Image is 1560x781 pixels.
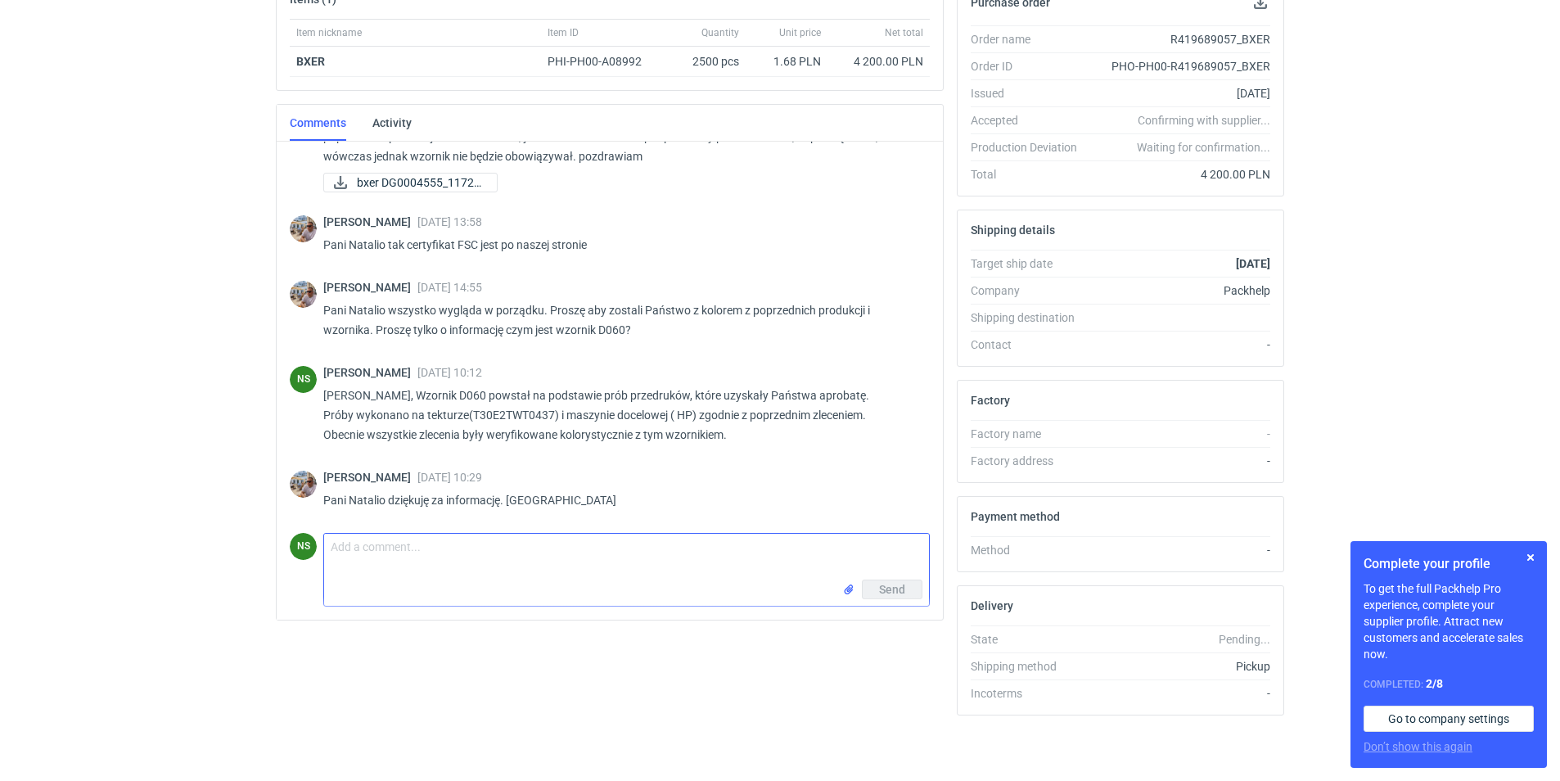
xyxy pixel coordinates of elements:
em: Pending... [1219,633,1270,646]
span: [PERSON_NAME] [323,366,417,379]
span: Item nickname [296,26,362,39]
strong: BXER [296,55,325,68]
button: Send [862,580,922,599]
div: - [1090,542,1270,558]
span: [DATE] 14:55 [417,281,482,294]
figcaption: NS [290,533,317,560]
a: Go to company settings [1364,706,1534,732]
button: Skip for now [1521,548,1540,567]
div: 1.68 PLN [752,53,821,70]
div: Completed: [1364,675,1534,693]
h2: Payment method [971,510,1060,523]
div: [DATE] [1090,85,1270,102]
div: Order name [971,31,1090,47]
strong: [DATE] [1236,257,1270,270]
div: Issued [971,85,1090,102]
span: Net total [885,26,923,39]
em: Waiting for confirmation... [1137,139,1270,156]
h2: Factory [971,394,1010,407]
div: Production Deviation [971,139,1090,156]
div: R419689057_BXER [1090,31,1270,47]
p: Pani Natalio tak certyfikat FSC jest po naszej stronie [323,235,917,255]
div: Company [971,282,1090,299]
div: PHI-PH00-A08992 [548,53,657,70]
div: - [1090,453,1270,469]
span: Item ID [548,26,579,39]
span: Unit price [779,26,821,39]
span: [PERSON_NAME] [323,281,417,294]
div: Accepted [971,112,1090,129]
div: Method [971,542,1090,558]
div: - [1090,685,1270,702]
div: 2500 pcs [664,47,746,77]
div: - [1090,336,1270,353]
span: [PERSON_NAME] [323,215,417,228]
a: Comments [290,105,346,141]
div: bxer DG0004555_11729921_artwork_HQ_front.pdf [323,173,487,192]
a: Activity [372,105,412,141]
img: Michał Palasek [290,215,317,242]
span: [DATE] 13:58 [417,215,482,228]
div: Target ship date [971,255,1090,272]
div: Total [971,166,1090,183]
p: Pani Natalio wszystko wygląda w porządku. Proszę aby zostali Państwo z kolorem z poprzednich prod... [323,300,917,340]
span: Quantity [701,26,739,39]
div: Factory address [971,453,1090,469]
div: - [1090,426,1270,442]
div: Shipping method [971,658,1090,675]
h2: Shipping details [971,223,1055,237]
img: Michał Palasek [290,471,317,498]
span: [PERSON_NAME] [323,471,417,484]
h2: Delivery [971,599,1013,612]
p: Pani Natalio dziękuję za informację. [GEOGRAPHIC_DATA] [323,490,917,510]
div: Factory name [971,426,1090,442]
figcaption: NS [290,366,317,393]
div: PHO-PH00-R419689057_BXER [1090,58,1270,74]
span: [DATE] 10:12 [417,366,482,379]
h1: Complete your profile [1364,554,1534,574]
a: bxer DG0004555_11729... [323,173,498,192]
div: Incoterms [971,685,1090,702]
img: Michał Palasek [290,281,317,308]
div: Natalia Stępak [290,533,317,560]
em: Confirming with supplier... [1138,114,1270,127]
div: State [971,631,1090,648]
div: 4 200.00 PLN [834,53,923,70]
div: Order ID [971,58,1090,74]
span: [DATE] 10:29 [417,471,482,484]
p: [PERSON_NAME], Wzornik D060 powstał na podstawie prób przedruków, które uzyskały Państwa aprobatę... [323,386,917,445]
div: Natalia Stępak [290,366,317,393]
div: 4 200.00 PLN [1090,166,1270,183]
strong: 2 / 8 [1426,677,1443,690]
div: Contact [971,336,1090,353]
span: bxer DG0004555_11729... [357,174,484,192]
div: Packhelp [1090,282,1270,299]
div: Shipping destination [971,309,1090,326]
span: Send [879,584,905,595]
button: Don’t show this again [1364,738,1472,755]
p: To get the full Packhelp Pro experience, complete your supplier profile. Attract new customers an... [1364,580,1534,662]
div: Pickup [1090,658,1270,675]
